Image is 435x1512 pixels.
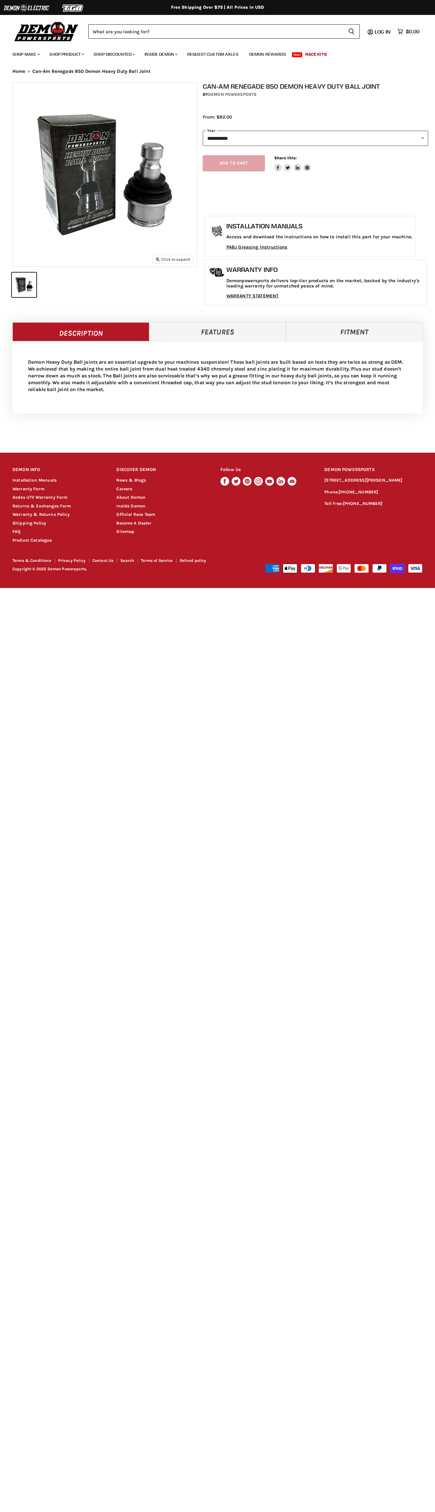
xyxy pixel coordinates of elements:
[208,92,257,97] a: Demon Powersports
[209,268,225,277] img: warranty-icon.png
[209,224,225,240] img: install_manual-icon.png
[180,558,206,563] a: Refund policy
[274,156,297,160] span: Share this:
[343,501,382,506] a: [PHONE_NUMBER]
[286,322,423,341] a: Fitment
[12,558,230,565] nav: Footer
[203,131,428,146] select: year
[12,558,51,563] a: Terms & Conditions
[116,463,209,477] h2: DISCOVER DEMON
[226,234,412,240] p: Access and download the instructions on how to install this part for your machine.
[12,529,21,534] a: FAQ
[116,512,155,517] a: Official Race Team
[88,24,343,39] input: Search
[8,45,418,61] ul: Main menu
[12,567,230,572] p: Copyright © 2025 Demon Powersports.
[274,155,311,172] aside: Share this:
[12,486,44,492] a: Warranty Form
[120,558,134,563] a: Search
[203,91,428,98] div: by
[343,24,360,39] button: Search
[12,495,67,500] a: Aodes UTV Warranty Form
[8,48,44,61] a: Shop Make
[324,463,423,477] h2: DEMON POWERSPORTS
[406,29,419,35] span: $0.00
[153,255,193,264] button: Click to expand
[12,273,36,297] button: IMAGE thumbnail
[12,20,81,42] img: Demon Powersports
[156,257,190,262] span: Click to expand
[375,29,391,35] span: Log in
[203,114,232,120] span: From: $82.00
[324,500,423,507] p: Toll Free:
[116,478,146,483] a: News & Blogs
[12,478,57,483] a: Installation Manuals
[183,48,243,61] a: Request Custom Axles
[324,477,423,484] p: [STREET_ADDRESS][PERSON_NAME]
[50,2,96,14] img: TGB Logo 2
[149,322,286,341] a: Features
[116,520,151,526] a: Become A Dealer
[116,495,146,500] a: About Demon
[226,222,412,230] h1: Installation Manuals
[226,293,279,299] a: WARRANTY STATEMENT
[58,558,86,563] a: Privacy Policy
[45,48,88,61] a: Shop Product
[324,489,423,496] p: Phone:
[141,558,173,563] a: Terms of Service
[140,48,181,61] a: Inside Demon
[12,538,52,543] a: Product Catalogue
[12,322,149,341] a: Description
[12,512,70,517] a: Warranty & Returns Policy
[12,69,25,74] a: Home
[89,48,139,61] a: Shop Discounted
[244,48,291,61] a: Demon Rewards
[226,278,423,289] p: Demonpowersports delivers top-tier products on the market, backed by the industry's leading warra...
[12,520,46,526] a: Shipping Policy
[116,503,146,509] a: Inside Demon
[116,529,134,534] a: Sitemap
[220,463,313,477] h2: Follow Us
[116,486,132,492] a: Careers
[372,29,394,35] a: Log in
[339,489,378,495] a: [PHONE_NUMBER]
[12,463,105,477] h2: DEMON INFO
[292,52,303,57] span: New!
[3,2,50,14] img: Demon Electric Logo 2
[32,69,150,74] span: Can-Am Renegade 850 Demon Heavy Duty Ball Joint
[92,558,114,563] a: Contact Us
[13,83,197,267] img: IMAGE
[394,27,423,36] a: $0.00
[301,48,331,61] a: Race Kits
[203,82,428,90] h1: Can-Am Renegade 850 Demon Heavy Duty Ball Joint
[88,24,360,39] form: Product
[12,503,71,509] a: Returns & Exchanges Form
[28,359,407,393] p: Demon Heavy Duty Ball joints are an essential upgrade to your machines suspension! These ball joi...
[226,266,423,273] h1: Warranty Info
[226,245,319,250] a: PABJ Greasing Instructions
